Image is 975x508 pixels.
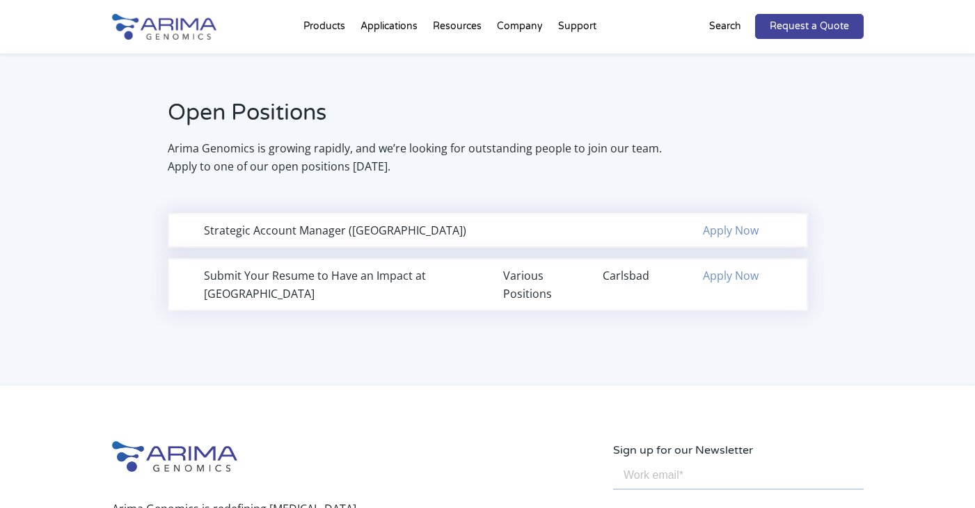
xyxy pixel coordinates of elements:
[613,441,864,459] p: Sign up for our Newsletter
[709,17,741,35] p: Search
[168,139,665,175] p: Arima Genomics is growing rapidly, and we’re looking for outstanding people to join our team. App...
[703,223,759,238] a: Apply Now
[603,267,672,285] div: Carlsbad
[168,97,665,139] h2: Open Positions
[703,268,759,283] a: Apply Now
[112,14,216,40] img: Arima-Genomics-logo
[112,441,237,472] img: Arima-Genomics-logo
[503,267,572,303] div: Various Positions
[755,14,864,39] a: Request a Quote
[204,267,473,303] div: Submit Your Resume to Have an Impact at [GEOGRAPHIC_DATA]
[204,221,473,239] div: Strategic Account Manager ([GEOGRAPHIC_DATA])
